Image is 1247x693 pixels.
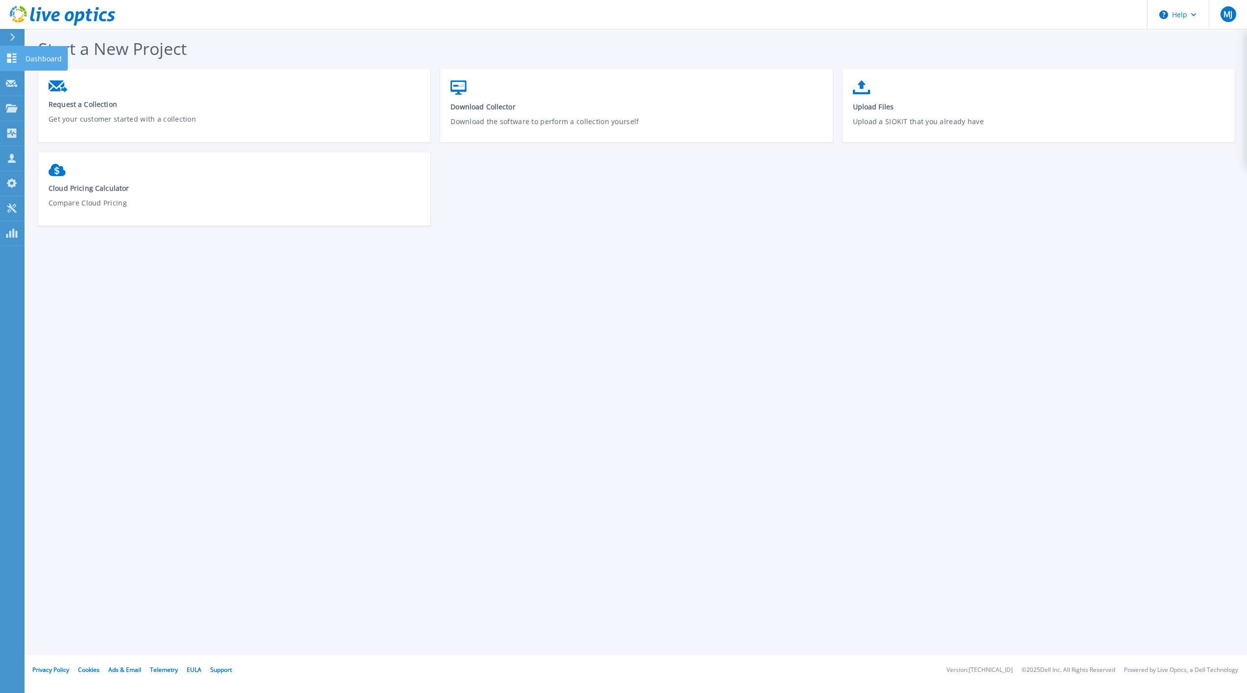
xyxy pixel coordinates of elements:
[38,37,187,60] span: Start a New Project
[1223,10,1232,18] span: MJ
[150,666,178,674] a: Telemetry
[843,76,1235,146] a: Upload FilesUpload a SIOKIT that you already have
[947,667,1013,673] li: Version: [TECHNICAL_ID]
[440,76,832,146] a: Download CollectorDownload the software to perform a collection yourself
[853,102,1225,111] span: Upload Files
[108,666,141,674] a: Ads & Email
[853,116,1225,139] p: Upload a SIOKIT that you already have
[78,666,100,674] a: Cookies
[49,183,421,193] span: Cloud Pricing Calculator
[38,159,430,228] a: Cloud Pricing CalculatorCompare Cloud Pricing
[210,666,232,674] a: Support
[49,198,421,220] p: Compare Cloud Pricing
[1022,667,1115,673] li: © 2025 Dell Inc. All Rights Reserved
[450,102,823,111] span: Download Collector
[1124,667,1238,673] li: Powered by Live Optics, a Dell Technology
[25,46,62,72] p: Dashboard
[450,116,823,139] p: Download the software to perform a collection yourself
[49,114,421,136] p: Get your customer started with a collection
[32,666,69,674] a: Privacy Policy
[38,76,430,143] a: Request a CollectionGet your customer started with a collection
[187,666,201,674] a: EULA
[49,100,421,109] span: Request a Collection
